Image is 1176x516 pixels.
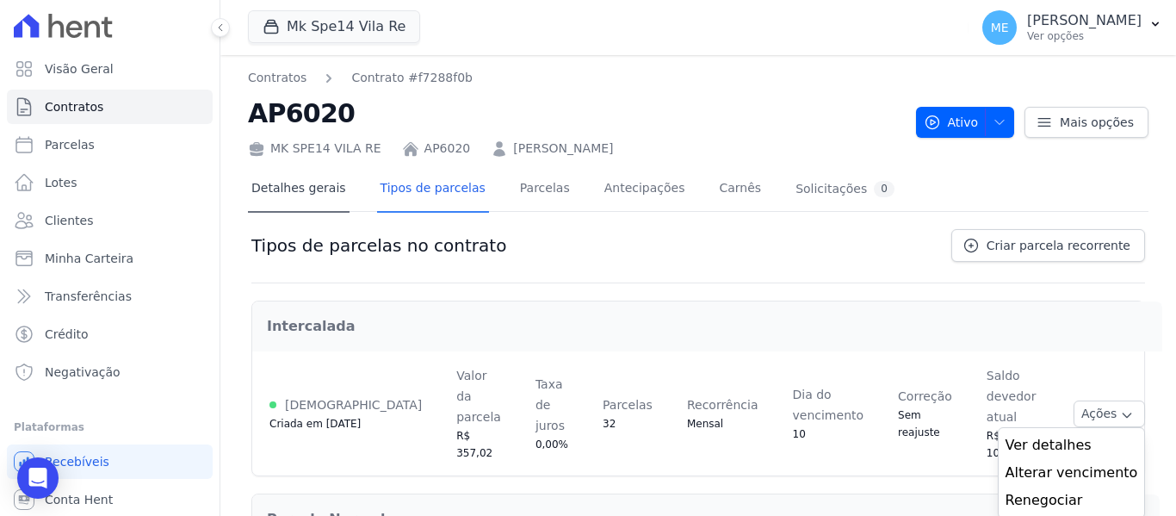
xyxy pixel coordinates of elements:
span: Criar parcela recorrente [987,237,1130,254]
a: Parcelas [7,127,213,162]
a: Transferências [7,279,213,314]
h2: Intercalada [267,316,1148,337]
span: Visão Geral [45,60,114,78]
button: Mk Spe14 Vila Re [248,10,420,43]
a: Contratos [7,90,213,124]
span: Mensal [687,418,723,430]
a: Contratos [248,69,306,87]
button: ME [PERSON_NAME] Ver opções [969,3,1176,52]
h2: AP6020 [248,94,902,133]
a: Antecipações [601,167,689,213]
a: Visão Geral [7,52,213,86]
span: Lotes [45,174,77,191]
a: Minha Carteira [7,241,213,276]
a: [PERSON_NAME] [513,140,613,158]
span: Recebíveis [45,453,109,470]
div: Plataformas [14,417,206,438]
span: Conta Hent [45,491,113,508]
span: Valor da parcela [456,369,501,424]
a: Recebíveis [7,445,213,479]
span: Parcelas [603,398,653,412]
span: Transferências [45,288,132,305]
div: MK SPE14 VILA RE [248,140,381,158]
span: Parcelas [45,136,95,153]
span: Sem reajuste [898,409,940,438]
p: Ver opções [1027,29,1142,43]
span: Clientes [45,212,93,229]
span: Saldo devedor atual [987,369,1037,424]
a: AP6020 [424,140,471,158]
nav: Breadcrumb [248,69,473,87]
button: Ativo [916,107,1015,138]
a: Lotes [7,165,213,200]
div: Open Intercom Messenger [17,457,59,499]
span: Negativação [45,364,121,381]
span: Taxa de juros [535,377,565,432]
div: 0 [874,181,894,197]
span: Criada em [DATE] [269,418,361,430]
button: Ações [1074,401,1146,427]
span: ME [991,22,1009,34]
a: Renegociar [1006,490,1138,511]
a: Negativação [7,355,213,389]
a: Contrato #f7288f0b [351,69,473,87]
a: Criar parcela recorrente [951,229,1145,262]
span: [DEMOGRAPHIC_DATA] [285,398,422,412]
a: Carnês [715,167,764,213]
a: Clientes [7,203,213,238]
span: Dia do vencimento [793,388,864,422]
h1: Tipos de parcelas no contrato [251,235,506,256]
span: Recorrência [687,398,758,412]
a: Detalhes gerais [248,167,350,213]
nav: Breadcrumb [248,69,902,87]
span: Crédito [45,326,89,343]
span: 10 [793,428,806,440]
span: Alterar vencimento [1006,463,1138,483]
span: Minha Carteira [45,250,133,267]
a: Crédito [7,317,213,351]
span: 32 [603,418,616,430]
a: Parcelas [517,167,573,213]
span: R$ 10.710,60 [987,430,1039,459]
span: 0,00% [535,438,568,451]
span: Mais opções [1060,114,1134,131]
span: Ver detalhes [1006,435,1138,456]
a: Tipos de parcelas [377,167,489,213]
div: Solicitações [795,181,894,197]
span: R$ 357,02 [456,430,492,459]
span: Contratos [45,98,103,115]
span: Correção [898,389,952,403]
p: [PERSON_NAME] [1027,12,1142,29]
a: Solicitações0 [792,167,898,213]
a: Mais opções [1024,107,1148,138]
span: Ativo [924,107,979,138]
